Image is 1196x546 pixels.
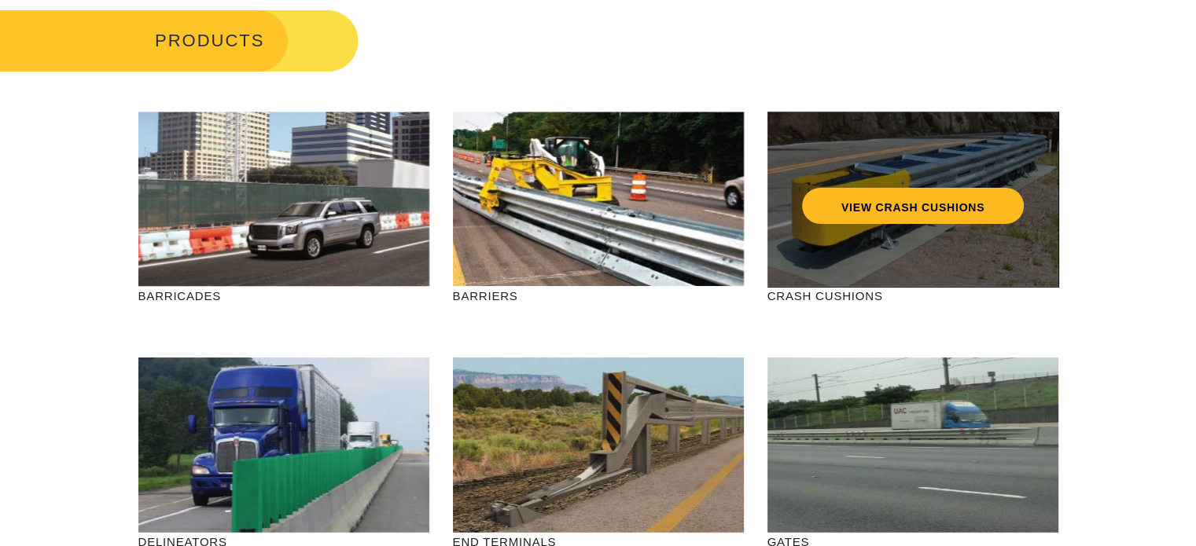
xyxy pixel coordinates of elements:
[138,287,429,305] p: BARRICADES
[801,188,1023,224] a: VIEW CRASH CUSHIONS
[453,287,744,305] p: BARRIERS
[767,287,1058,305] p: CRASH CUSHIONS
